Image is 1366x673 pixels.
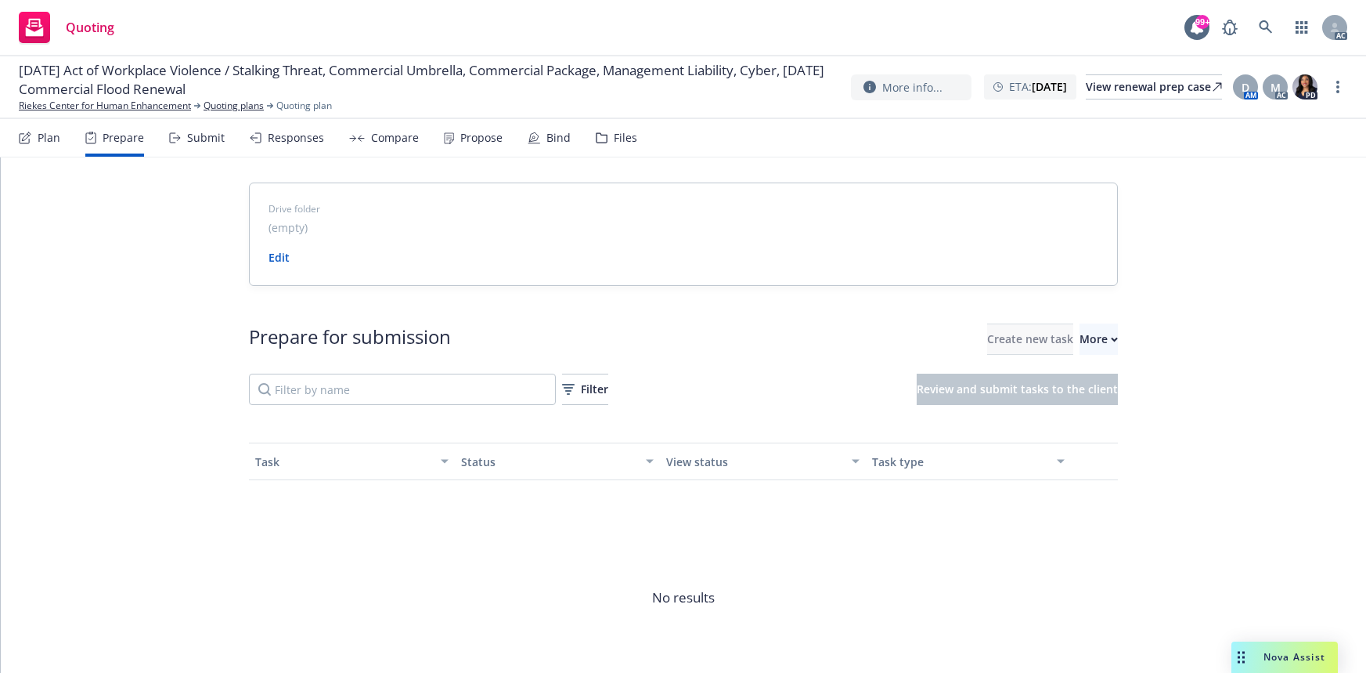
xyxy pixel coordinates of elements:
span: Create new task [987,331,1073,346]
button: Filter [562,374,608,405]
button: View status [660,443,866,480]
span: More info... [882,79,943,96]
input: Filter by name [249,374,556,405]
div: Compare [371,132,419,144]
a: Quoting [13,5,121,49]
div: Prepare [103,132,144,144]
a: more [1328,78,1347,96]
span: Nova Assist [1263,650,1325,664]
div: 99+ [1195,15,1209,29]
span: ETA : [1009,78,1067,95]
div: Task type [872,454,1048,470]
span: [DATE] Act of Workplace Violence / Stalking Threat, Commercial Umbrella, Commercial Package, Mana... [19,61,838,99]
a: View renewal prep case [1086,74,1222,100]
div: Bind [546,132,571,144]
span: D [1242,79,1249,96]
div: Responses [268,132,324,144]
div: View status [666,454,842,470]
a: Edit [269,250,290,265]
div: Drag to move [1231,642,1251,673]
span: Drive folder [269,202,1098,216]
button: Nova Assist [1231,642,1338,673]
button: Create new task [987,324,1073,355]
a: Quoting plans [204,99,264,113]
img: photo [1292,74,1317,100]
div: Submit [187,132,225,144]
button: Status [455,443,661,480]
div: Filter [562,374,608,404]
span: Quoting [66,21,114,34]
button: More [1079,324,1118,355]
div: Prepare for submission [249,324,451,355]
a: Riekes Center for Human Enhancement [19,99,191,113]
span: Quoting plan [276,99,332,113]
span: (empty) [269,219,308,236]
span: M [1270,79,1281,96]
strong: [DATE] [1032,79,1067,94]
button: Task type [866,443,1072,480]
button: More info... [851,74,971,100]
div: Propose [460,132,503,144]
span: Review and submit tasks to the client [917,382,1118,396]
div: View renewal prep case [1086,75,1222,99]
button: Task [249,443,455,480]
div: Files [614,132,637,144]
button: Review and submit tasks to the client [917,374,1118,405]
a: Report a Bug [1214,12,1245,43]
div: More [1079,324,1118,354]
div: Status [461,454,637,470]
a: Search [1250,12,1281,43]
a: Switch app [1286,12,1317,43]
div: Plan [38,132,60,144]
div: Task [255,454,431,470]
